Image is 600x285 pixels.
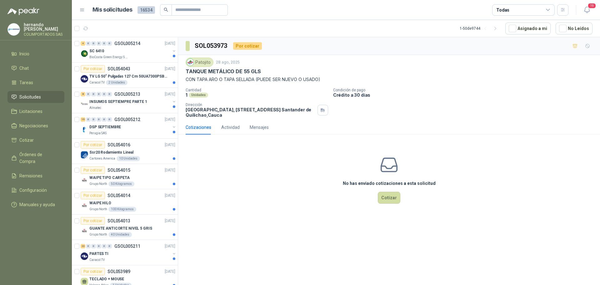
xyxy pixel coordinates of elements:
p: [DATE] [165,243,175,249]
p: 28 ago, 2025 [216,59,240,65]
div: 0 [91,92,96,96]
p: INSUMOS SEPTIEMPRE PARTE 1 [89,99,147,105]
a: 4 0 0 0 0 0 GSOL005214[DATE] Company LogoSC 6410BioCosta Green Energy S.A.S [81,40,177,60]
span: Solicitudes [19,94,41,100]
span: search [164,8,168,12]
p: SOL054014 [107,193,130,198]
img: Company Logo [8,23,20,35]
span: Configuración [19,187,47,194]
p: Cantidad [186,88,328,92]
div: Por cotizar [81,268,105,275]
div: 0 [102,92,107,96]
p: SC 6410 [89,48,104,54]
p: [DATE] [165,218,175,224]
div: 8 [81,92,85,96]
img: Company Logo [81,176,88,184]
p: BioCosta Green Energy S.A.S [89,55,129,60]
p: WAIPE TIPO CARPETA [89,175,130,181]
a: Órdenes de Compra [7,149,64,167]
a: Negociaciones [7,120,64,132]
img: Logo peakr [7,8,39,15]
img: Company Logo [81,202,88,209]
span: Chat [19,65,29,72]
div: Actividad [221,124,240,131]
div: Por cotizar [81,65,105,73]
p: Caracol TV [89,80,105,85]
h3: No has enviado cotizaciones a esta solicitud [343,180,436,187]
a: 8 0 0 0 0 0 GSOL005213[DATE] Company LogoINSUMOS SEPTIEMPRE PARTE 1Almatec [81,90,177,110]
p: SOL054016 [107,143,130,147]
button: Asignado a mi [505,23,551,34]
a: Licitaciones [7,105,64,117]
button: 19 [581,4,592,16]
p: GUANTE ANTICORTE NIVEL 5 GRIS [89,226,152,232]
p: [DATE] [165,117,175,123]
p: [DATE] [165,193,175,199]
p: SOL054013 [107,219,130,223]
span: Manuales y ayuda [19,201,55,208]
p: GSOL005214 [114,41,140,46]
button: Cotizar [378,192,400,204]
div: 0 [107,41,112,46]
div: 40 Unidades [108,232,132,237]
span: Cotizar [19,137,34,144]
span: Tareas [19,79,33,86]
div: 0 [86,41,91,46]
div: Unidades [189,93,208,98]
img: Company Logo [81,50,88,57]
a: Por cotizarSOL054043[DATE] Company LogoTV LG 50" Pulgadas 127 Cm 50UA7300PSB 4K-UHD Smart TV Con ... [72,63,178,88]
a: 15 0 0 0 0 0 GSOL005212[DATE] Company LogoDSP SEPTIEMBREPerugia SAS [81,116,177,136]
a: 23 0 0 0 0 0 GSOL005211[DATE] Company LogoPARTES TICaracol TV [81,242,177,262]
span: Remisiones [19,172,42,179]
button: No Leídos [556,23,592,34]
p: TV LG 50" Pulgadas 127 Cm 50UA7300PSB 4K-UHD Smart TV Con IA (TIENE QUE SER ESTA REF) [89,74,167,79]
p: Cartones America [89,156,115,161]
img: Company Logo [81,100,88,108]
p: DSP SEPTIEMBRE [89,124,121,130]
div: 0 [102,244,107,248]
a: Inicio [7,48,64,60]
div: Por cotizar [81,166,105,174]
a: Remisiones [7,170,64,182]
span: Órdenes de Compra [19,151,58,165]
p: Almatec [89,105,101,110]
div: Mensajes [250,124,269,131]
span: Negociaciones [19,122,48,129]
div: 0 [91,41,96,46]
a: Tareas [7,77,64,89]
h1: Mis solicitudes [92,5,132,14]
div: 10 Unidades [117,156,140,161]
div: 0 [102,41,107,46]
p: GSOL005212 [114,117,140,122]
div: 0 [97,244,101,248]
img: Company Logo [81,75,88,83]
a: Cotizar [7,134,64,146]
div: Por cotizar [81,192,105,199]
p: Dirección [186,103,315,107]
div: 50 Kilogramos [108,181,134,186]
a: Manuales y ayuda [7,199,64,211]
div: 4 [81,41,85,46]
div: Por cotizar [233,42,262,50]
span: 16534 [137,6,155,14]
p: [DATE] [165,91,175,97]
p: GSOL005213 [114,92,140,96]
div: 0 [107,117,112,122]
p: [DATE] [165,66,175,72]
p: TANQUE METÁLICO DE 55 GLS [186,68,261,75]
div: 0 [91,244,96,248]
p: Grupo North [89,181,107,186]
p: 1 [186,92,187,98]
p: Ssr20 Rodamiento Lineal [89,150,133,155]
span: 19 [587,3,596,9]
div: Por cotizar [81,141,105,149]
p: [DATE] [165,167,175,173]
div: 1 - 50 de 9744 [460,23,500,33]
p: GSOL005211 [114,244,140,248]
span: Inicio [19,50,29,57]
div: 0 [97,41,101,46]
div: 23 [81,244,85,248]
div: 0 [91,117,96,122]
p: [GEOGRAPHIC_DATA], [STREET_ADDRESS] Santander de Quilichao , Cauca [186,107,315,118]
a: Configuración [7,184,64,196]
